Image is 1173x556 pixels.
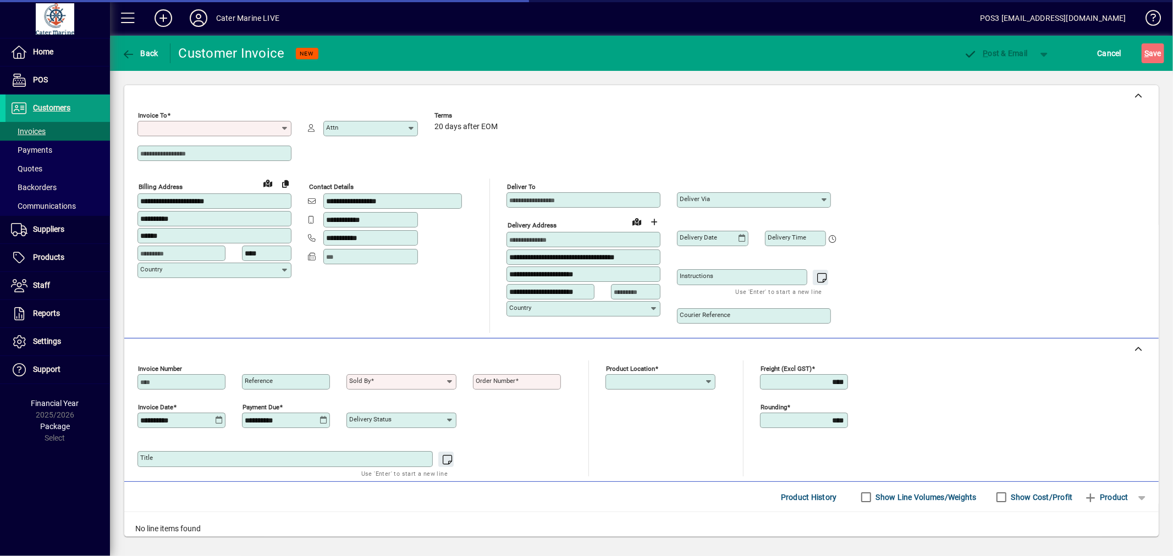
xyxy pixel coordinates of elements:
[959,43,1033,63] button: Post & Email
[5,159,110,178] a: Quotes
[33,365,60,374] span: Support
[33,309,60,318] span: Reports
[110,43,170,63] app-page-header-button: Back
[606,365,655,372] mat-label: Product location
[33,103,70,112] span: Customers
[983,49,988,58] span: P
[1144,49,1149,58] span: S
[476,377,515,385] mat-label: Order number
[5,38,110,66] a: Home
[140,265,162,273] mat-label: Country
[5,300,110,327] a: Reports
[680,311,730,319] mat-label: Courier Reference
[119,43,161,63] button: Back
[40,422,70,431] span: Package
[11,127,46,136] span: Invoices
[259,174,277,192] a: View on map
[33,75,48,84] span: POS
[11,146,52,154] span: Payments
[5,122,110,141] a: Invoices
[216,9,279,27] div: Cater Marine LIVE
[326,124,338,131] mat-label: Attn
[138,112,167,119] mat-label: Invoice To
[768,233,806,241] mat-label: Delivery time
[11,164,42,173] span: Quotes
[31,399,79,408] span: Financial Year
[33,337,61,346] span: Settings
[33,47,53,56] span: Home
[680,233,717,241] mat-label: Delivery date
[138,365,182,372] mat-label: Invoice number
[124,512,1159,546] div: No line items found
[11,183,57,192] span: Backorders
[33,253,64,262] span: Products
[1142,43,1164,63] button: Save
[179,45,285,62] div: Customer Invoice
[1009,492,1073,503] label: Show Cost/Profit
[1095,43,1125,63] button: Cancel
[761,403,787,411] mat-label: Rounding
[11,202,76,210] span: Communications
[181,8,216,28] button: Profile
[680,195,710,203] mat-label: Deliver via
[5,197,110,215] a: Communications
[138,403,173,411] mat-label: Invoice date
[140,454,153,462] mat-label: Title
[146,8,181,28] button: Add
[1078,487,1134,507] button: Product
[5,244,110,271] a: Products
[33,281,50,290] span: Staff
[1137,2,1159,38] a: Knowledge Base
[5,141,110,159] a: Payments
[777,487,841,507] button: Product History
[5,328,110,355] a: Settings
[5,216,110,243] a: Suppliers
[507,183,536,191] mat-label: Deliver To
[509,304,531,312] mat-label: Country
[680,272,713,280] mat-label: Instructions
[434,123,498,131] span: 20 days after EOM
[277,175,294,192] button: Copy to Delivery address
[361,467,448,480] mat-hint: Use 'Enter' to start a new line
[349,377,371,385] mat-label: Sold by
[5,66,110,94] a: POS
[646,213,663,231] button: Choose address
[736,285,822,298] mat-hint: Use 'Enter' to start a new line
[243,403,279,411] mat-label: Payment due
[5,272,110,299] a: Staff
[980,9,1126,27] div: POS3 [EMAIL_ADDRESS][DOMAIN_NAME]
[434,112,500,119] span: Terms
[1098,45,1122,62] span: Cancel
[628,213,646,230] a: View on map
[781,488,837,506] span: Product History
[5,356,110,383] a: Support
[874,492,977,503] label: Show Line Volumes/Weights
[964,49,1028,58] span: ost & Email
[300,50,314,57] span: NEW
[1084,488,1128,506] span: Product
[349,415,392,423] mat-label: Delivery status
[245,377,273,385] mat-label: Reference
[33,225,64,233] span: Suppliers
[761,365,812,372] mat-label: Freight (excl GST)
[1144,45,1161,62] span: ave
[5,178,110,197] a: Backorders
[122,49,158,58] span: Back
